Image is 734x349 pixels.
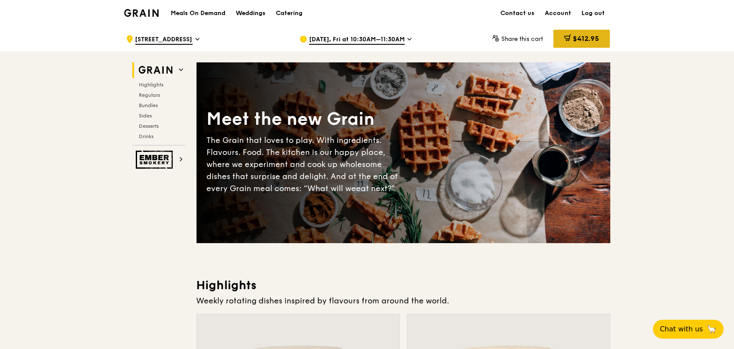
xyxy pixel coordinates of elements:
span: [STREET_ADDRESS] [135,35,193,45]
img: Grain [124,9,159,17]
div: Weekly rotating dishes inspired by flavours from around the world. [197,295,610,307]
span: Bundles [139,102,158,108]
div: Catering [276,0,303,26]
h3: Highlights [197,278,610,293]
div: Meet the new Grain [207,108,403,131]
button: Chat with us🦙 [653,320,724,339]
a: Log out [577,0,610,26]
a: Contact us [496,0,540,26]
span: Drinks [139,133,154,139]
span: Highlights [139,82,164,88]
span: $412.95 [573,34,599,43]
img: Grain web logo [136,62,175,78]
span: eat next?” [356,184,395,193]
a: Catering [271,0,308,26]
a: Weddings [231,0,271,26]
span: 🦙 [706,324,717,334]
span: [DATE], Fri at 10:30AM–11:30AM [309,35,405,45]
div: The Grain that loves to play. With ingredients. Flavours. Food. The kitchen is our happy place, w... [207,134,403,195]
span: Share this cart [501,35,543,43]
span: Chat with us [660,324,703,334]
span: Sides [139,113,152,119]
span: Desserts [139,123,159,129]
h1: Meals On Demand [171,9,225,18]
img: Ember Smokery web logo [136,151,175,169]
div: Weddings [236,0,265,26]
span: Regulars [139,92,160,98]
a: Account [540,0,577,26]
